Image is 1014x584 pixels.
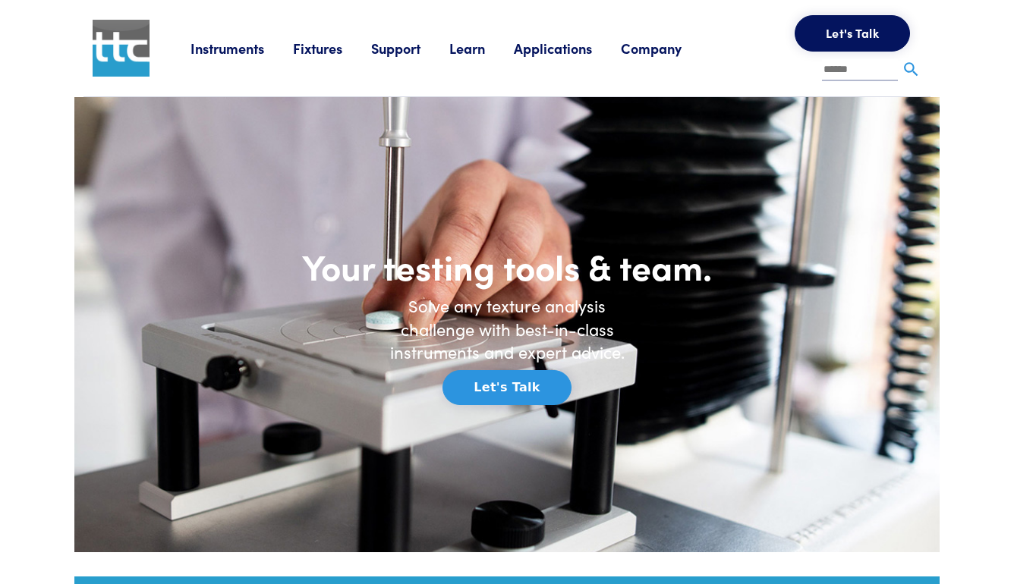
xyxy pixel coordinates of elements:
h1: Your testing tools & team. [249,244,765,288]
a: Fixtures [293,39,371,58]
button: Let's Talk [795,15,910,52]
a: Support [371,39,449,58]
a: Applications [514,39,621,58]
a: Learn [449,39,514,58]
img: ttc_logo_1x1_v1.0.png [93,20,150,77]
h6: Solve any texture analysis challenge with best-in-class instruments and expert advice. [378,294,636,364]
a: Instruments [191,39,293,58]
a: Company [621,39,710,58]
button: Let's Talk [442,370,571,405]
